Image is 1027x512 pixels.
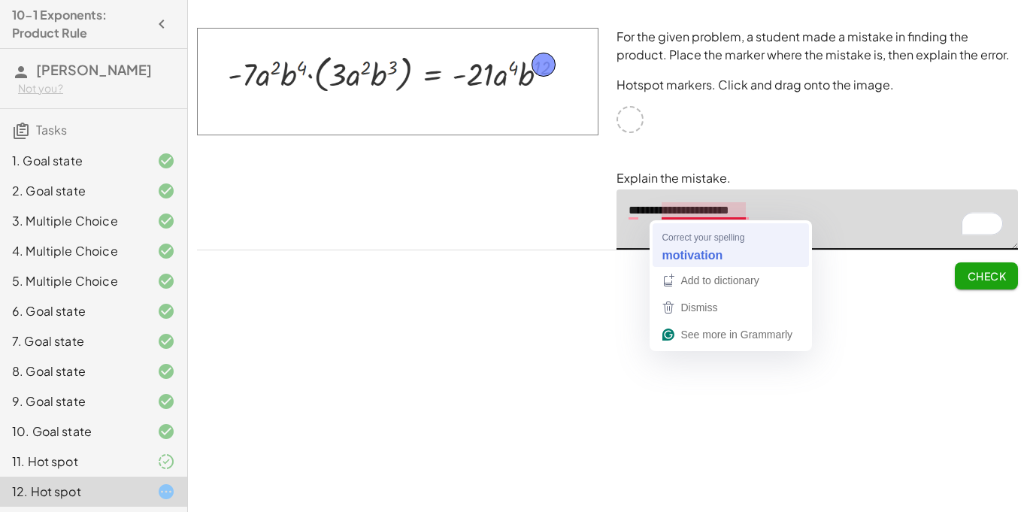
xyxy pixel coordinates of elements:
p: Explain the mistake. [617,169,1018,187]
i: Task finished and correct. [157,212,175,230]
div: 9. Goal state [12,392,133,411]
div: 5. Multiple Choice [12,272,133,290]
span: Check [967,269,1006,283]
h4: 10-1 Exponents: Product Rule [12,6,148,42]
div: 2. Goal state [12,182,133,200]
div: 3. Multiple Choice [12,212,133,230]
i: Task finished and correct. [157,362,175,380]
textarea: To enrich screen reader interactions, please activate Accessibility in Grammarly extension settings [617,189,1018,250]
div: 8. Goal state [12,362,133,380]
i: Task finished and correct. [157,152,175,170]
i: Task finished and correct. [157,332,175,350]
p: For the given problem, a student made a mistake in finding the product. Place the marker where th... [617,28,1018,64]
i: Task finished and part of it marked as correct. [157,453,175,471]
div: 6. Goal state [12,302,133,320]
div: Not you? [18,81,175,96]
div: 7. Goal state [12,332,133,350]
i: Task finished and correct. [157,182,175,200]
div: 12. Hot spot [12,483,133,501]
span: [PERSON_NAME] [36,61,152,78]
i: Task finished and correct. [157,423,175,441]
div: 4. Multiple Choice [12,242,133,260]
p: Hotspot markers. Click and drag onto the image. [617,76,1018,94]
div: 1. Goal state [12,152,133,170]
button: Check [955,262,1018,289]
span: Tasks [36,122,67,138]
i: Task started. [157,483,175,501]
i: Task finished and correct. [157,302,175,320]
div: 10. Goal state [12,423,133,441]
img: 0886c92d32dd19760ffa48c2dfc6e395adaf3d3f40faf5cd72724b1e9700f50a.png [197,28,598,135]
i: Task finished and correct. [157,392,175,411]
i: Task finished and correct. [157,242,175,260]
div: 11. Hot spot [12,453,133,471]
i: Task finished and correct. [157,272,175,290]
